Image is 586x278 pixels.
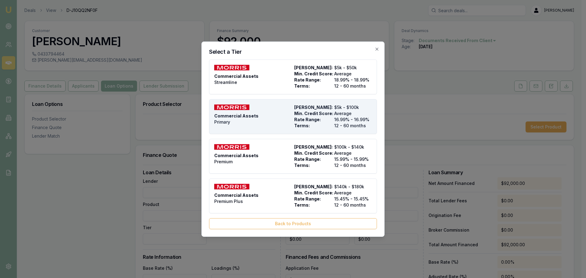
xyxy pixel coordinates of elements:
span: Rate Range: [294,77,332,83]
span: 12 - 60 months [334,162,372,168]
span: Terms: [294,202,332,208]
span: $100k - $140k [334,144,372,150]
span: Min. Credit Score: [294,150,332,156]
span: [PERSON_NAME]: [294,65,332,71]
h2: Select a Tier [209,49,377,55]
span: 18.99% - 18.99% [334,77,372,83]
span: Terms: [294,83,332,89]
img: morris [214,104,249,110]
span: Terms: [294,123,332,129]
span: Average [334,71,372,77]
span: Rate Range: [294,156,332,162]
button: morrisCommercial AssetsPrimary[PERSON_NAME]:$5k - $100kMin. Credit Score:AverageRate Range: 16.99... [209,99,377,134]
span: Commercial Assets [214,73,259,79]
span: Min. Credit Score: [294,190,332,196]
img: morris [214,184,249,190]
span: $5k - $100k [334,104,372,110]
span: 15.45% - 15.45% [334,196,372,202]
button: morrisCommercial AssetsPremium[PERSON_NAME]:$100k - $140kMin. Credit Score:AverageRate Range: 15.... [209,139,377,174]
span: Average [334,190,372,196]
span: [PERSON_NAME]: [294,144,332,150]
span: Rate Range: [294,117,332,123]
span: Commercial Assets [214,192,259,198]
button: Back to Products [209,218,377,229]
span: Premium [214,159,233,165]
span: [PERSON_NAME]: [294,104,332,110]
span: 12 - 60 months [334,123,372,129]
span: Primary [214,119,230,125]
span: 12 - 60 months [334,202,372,208]
span: Commercial Assets [214,153,259,159]
span: 15.99% - 15.99% [334,156,372,162]
span: 16.99% - 16.99% [334,117,372,123]
span: Min. Credit Score: [294,110,332,117]
span: Terms: [294,162,332,168]
img: morris [214,144,249,150]
span: Streamline [214,79,237,85]
img: morris [214,65,249,71]
span: Premium Plus [214,198,243,204]
button: morrisCommercial AssetsPremium Plus[PERSON_NAME]:$140k - $180kMin. Credit Score:AverageRate Range... [209,179,377,213]
button: morrisCommercial AssetsStreamline[PERSON_NAME]:$5k - $50kMin. Credit Score:AverageRate Range: 18.... [209,60,377,94]
span: [PERSON_NAME]: [294,184,332,190]
span: Average [334,110,372,117]
span: 12 - 60 months [334,83,372,89]
span: $140k - $180k [334,184,372,190]
span: Rate Range: [294,196,332,202]
span: Commercial Assets [214,113,259,119]
span: Min. Credit Score: [294,71,332,77]
span: Average [334,150,372,156]
span: $5k - $50k [334,65,372,71]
